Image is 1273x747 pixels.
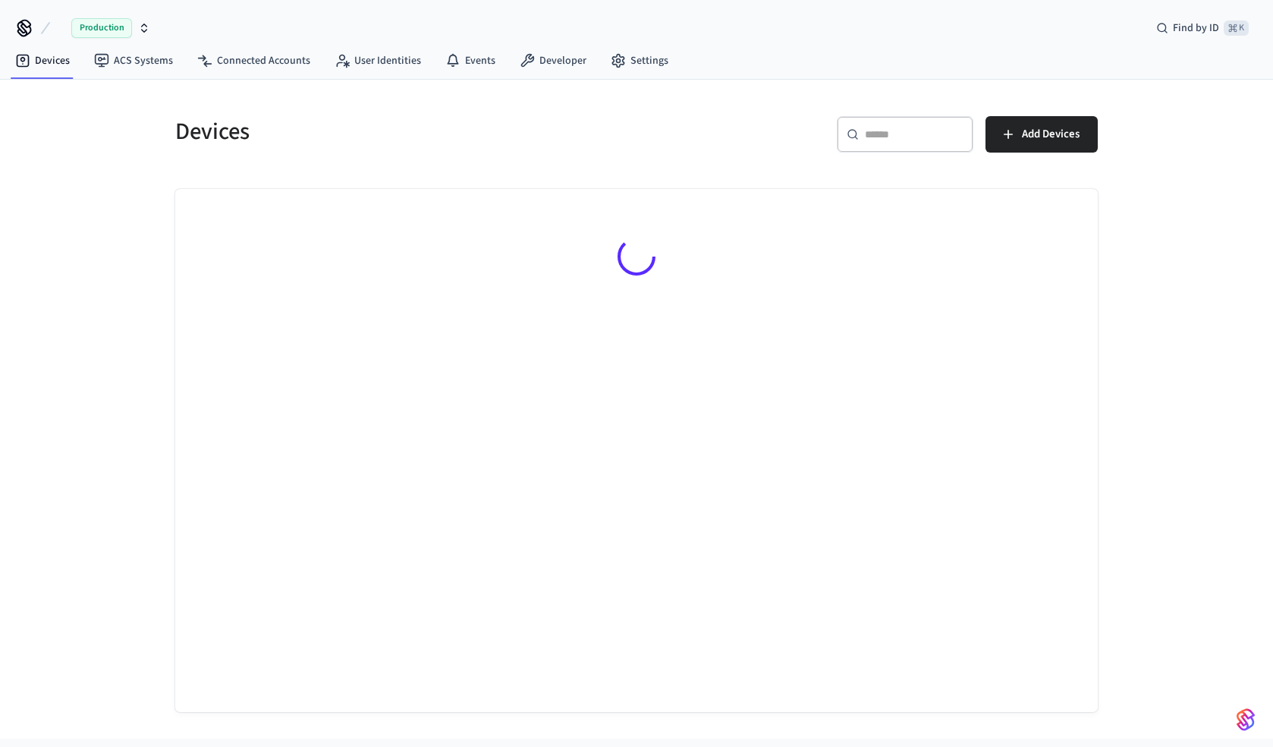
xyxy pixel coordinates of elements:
[1237,708,1255,732] img: SeamLogoGradient.69752ec5.svg
[1022,124,1080,144] span: Add Devices
[599,47,681,74] a: Settings
[322,47,433,74] a: User Identities
[1173,20,1219,36] span: Find by ID
[185,47,322,74] a: Connected Accounts
[985,116,1098,153] button: Add Devices
[433,47,508,74] a: Events
[1224,20,1249,36] span: ⌘ K
[1144,14,1261,42] div: Find by ID⌘ K
[71,18,132,38] span: Production
[508,47,599,74] a: Developer
[175,116,627,147] h5: Devices
[3,47,82,74] a: Devices
[82,47,185,74] a: ACS Systems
